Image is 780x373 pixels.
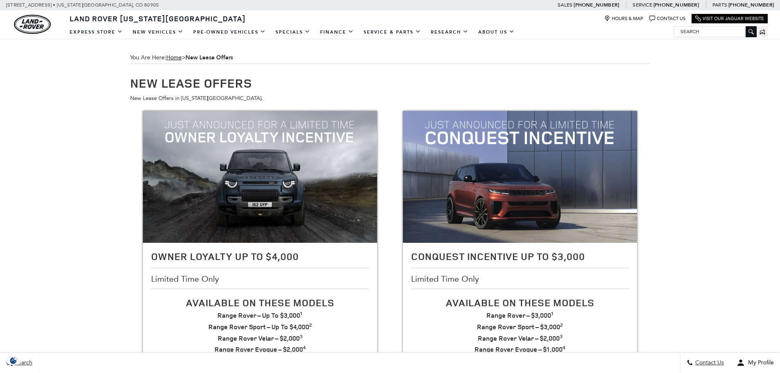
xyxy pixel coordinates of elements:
strong: Range Rover Velar – $2,000 [478,334,563,343]
img: Owner Loyalty Up To $4,000 [143,111,377,242]
a: Pre-Owned Vehicles [188,25,271,39]
a: Contact Us [649,16,685,22]
span: Sales [558,2,572,8]
sup: 1 [300,310,303,317]
a: Finance [315,25,359,39]
sup: 4 [563,344,565,351]
span: Service [633,2,652,8]
strong: Range Rover – Up To $3,000 [217,311,303,320]
a: Hours & Map [604,16,643,22]
strong: Range Rover Velar – $2,000 [218,334,303,343]
span: Available On These Models [446,296,595,309]
span: My Profile [745,359,774,366]
a: [PHONE_NUMBER] [574,2,619,8]
span: Limited Time Only [411,274,481,283]
sup: 2 [309,321,312,328]
img: Conquest Incentive Up To $3,000 [403,111,637,242]
a: Home [166,54,182,61]
p: New Lease Offers in [US_STATE][GEOGRAPHIC_DATA]. [130,94,650,103]
strong: New Lease Offers [185,54,233,61]
a: land-rover [14,15,51,34]
a: [PHONE_NUMBER] [653,2,699,8]
span: Limited Time Only [151,274,221,283]
sup: 3 [300,333,303,340]
section: Click to Open Cookie Consent Modal [4,356,23,365]
nav: Main Navigation [65,25,520,39]
strong: Range Rover Evoque – $2,000 [215,345,306,354]
a: Visit Our Jaguar Website [695,16,764,22]
img: Land Rover [14,15,51,34]
strong: Range Rover Evoque – $1,000 [475,345,565,354]
span: Contact Us [693,359,724,366]
a: Service & Parts [359,25,426,39]
span: You Are Here: [130,52,650,64]
sup: 3 [560,333,563,340]
sup: 1 [551,310,554,317]
a: EXPRESS STORE [65,25,128,39]
h1: New Lease Offers [130,76,650,90]
a: New Vehicles [128,25,188,39]
h2: Owner Loyalty Up To $4,000 [151,251,369,262]
input: Search [674,27,756,36]
span: Land Rover [US_STATE][GEOGRAPHIC_DATA] [70,14,246,23]
h2: Conquest Incentive Up To $3,000 [411,251,629,262]
button: Open user profile menu [730,353,780,373]
strong: Range Rover Sport – Up To $4,000 [208,322,312,331]
a: [STREET_ADDRESS] • [US_STATE][GEOGRAPHIC_DATA], CO 80905 [6,2,159,8]
a: About Us [473,25,520,39]
strong: Range Rover – $3,000 [486,311,554,320]
span: Available On These Models [186,296,335,309]
a: Specials [271,25,315,39]
img: Opt-Out Icon [4,356,23,365]
a: Land Rover [US_STATE][GEOGRAPHIC_DATA] [65,14,251,23]
a: [PHONE_NUMBER] [728,2,774,8]
strong: Range Rover Sport – $3,000 [477,322,563,331]
sup: 4 [303,344,306,351]
sup: 2 [560,321,563,328]
span: > [166,54,233,61]
div: Breadcrumbs [130,52,650,64]
a: Research [426,25,473,39]
span: Parts [712,2,727,8]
